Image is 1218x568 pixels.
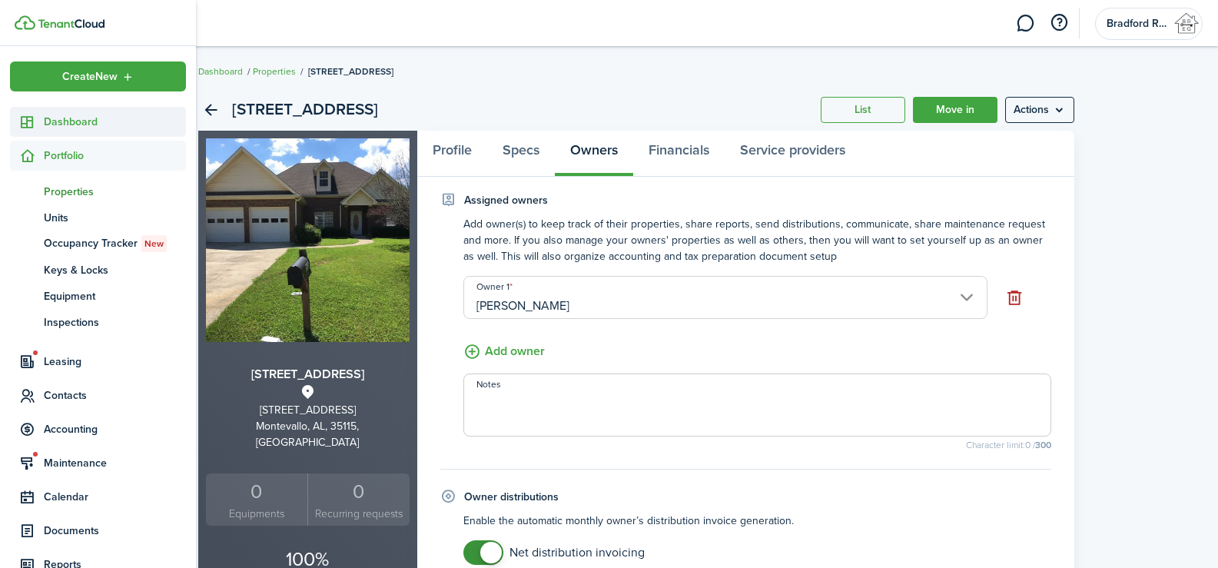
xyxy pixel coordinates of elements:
div: Montevallo, AL, 35115, [GEOGRAPHIC_DATA] [206,418,410,450]
small: Character limit: 0 / [463,440,1051,450]
menu-btn: Actions [1005,97,1074,123]
h3: [STREET_ADDRESS] [206,365,410,384]
small: Equipments [210,506,304,522]
button: Open resource center [1046,10,1072,36]
span: Documents [44,523,186,539]
b: 300 [1035,438,1051,452]
a: Inspections [10,309,186,335]
img: TenantCloud [15,15,35,30]
button: Add owner [463,342,545,361]
button: Open menu [1005,97,1074,123]
small: Recurring requests [312,506,406,522]
div: 0 [210,477,304,507]
a: Keys & Locks [10,257,186,283]
span: Maintenance [44,455,186,471]
img: Bradford Real Estate Group [1174,12,1199,36]
a: Properties [253,65,296,78]
h2: [STREET_ADDRESS] [232,97,378,123]
span: Contacts [44,387,186,404]
a: Dashboard [198,65,243,78]
div: [STREET_ADDRESS] [206,402,410,418]
a: 0 Recurring requests [307,473,410,526]
span: Properties [44,184,186,200]
span: Portfolio [44,148,186,164]
a: Dashboard [10,107,186,137]
a: List [821,97,905,123]
span: Bradford Real Estate Group [1107,18,1168,29]
button: Remove owner [1003,286,1027,310]
span: Inspections [44,314,186,331]
img: Property avatar [206,138,410,342]
button: Open menu [10,61,186,91]
a: Financials [633,131,725,177]
img: TenantCloud [38,19,105,28]
span: New [144,237,164,251]
span: [STREET_ADDRESS] [308,65,393,78]
a: 0Equipments [206,473,308,526]
a: Units [10,204,186,231]
a: Messaging [1011,4,1040,43]
span: Accounting [44,421,186,437]
span: Dashboard [44,114,186,130]
a: Service providers [725,131,861,177]
h4: Owner distributions [464,489,559,505]
div: 0 [312,477,406,507]
span: Calendar [44,489,186,505]
span: Occupancy Tracker [44,235,186,252]
span: Leasing [44,354,186,370]
span: Create New [62,71,118,82]
a: Move in [913,97,997,123]
h4: Assigned owners [464,192,548,208]
p: Add owner(s) to keep track of their properties, share reports, send distributions, communicate, s... [463,216,1051,264]
span: Equipment [44,288,186,304]
a: Specs [487,131,555,177]
a: Back [198,97,224,123]
a: Occupancy TrackerNew [10,231,186,257]
a: Properties [10,178,186,204]
p: Enable the automatic monthly owner’s distribution invoice generation. [463,513,1051,529]
span: Units [44,210,186,226]
span: Keys & Locks [44,262,186,278]
a: Equipment [10,283,186,309]
a: Profile [417,131,487,177]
